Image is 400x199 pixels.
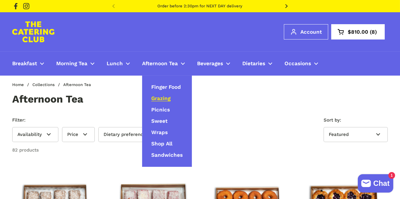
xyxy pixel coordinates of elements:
summary: Availability [12,127,58,142]
span: Sweet [151,118,167,125]
a: Wraps [142,127,177,138]
a: Picnics [142,104,179,115]
span: Grazing [151,95,171,102]
span: Breakfast [12,60,37,67]
h1: Afternoon Tea [12,94,83,104]
a: Home [12,82,24,87]
a: Account [284,24,328,39]
summary: Dietary preferences [98,127,165,142]
a: Beverages [191,56,236,71]
a: Afternoon Tea [136,56,191,71]
span: Morning Tea [56,60,87,67]
p: Filter: [12,117,168,124]
span: Sandwiches [151,152,183,159]
nav: breadcrumbs [12,83,98,87]
span: Shop All [151,141,172,148]
a: Sandwiches [142,149,192,161]
span: / [58,83,60,87]
a: Dietaries [236,56,278,71]
span: / [27,83,29,87]
span: Picnics [151,107,170,114]
span: 8 [368,29,378,35]
a: Order before 2:30pm for NEXT DAY delivery [157,4,242,8]
span: Finger Food [151,84,181,91]
summary: Price [62,127,95,142]
a: Breakfast [6,56,50,71]
p: 82 products [12,147,39,154]
a: Occasions [278,56,324,71]
a: Collections [32,82,55,87]
a: Morning Tea [50,56,101,71]
span: Beverages [197,60,223,67]
a: Lunch [101,56,136,71]
label: Sort by: [324,117,388,124]
span: Occasions [284,60,311,67]
a: Finger Food [142,81,190,93]
span: Wraps [151,129,168,136]
inbox-online-store-chat: Shopify online store chat [356,174,395,194]
a: Shop All [142,138,182,149]
span: Dietaries [242,60,265,67]
img: The Catering Club [12,21,54,42]
span: Afternoon Tea [142,60,178,67]
a: Sweet [142,115,177,127]
span: Price [67,132,78,137]
span: Lunch [107,60,123,67]
span: Afternoon Tea [63,83,91,87]
a: Grazing [142,93,180,104]
span: Availability [17,132,42,137]
span: $810.00 [348,29,368,35]
span: Dietary preferences [104,132,148,137]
